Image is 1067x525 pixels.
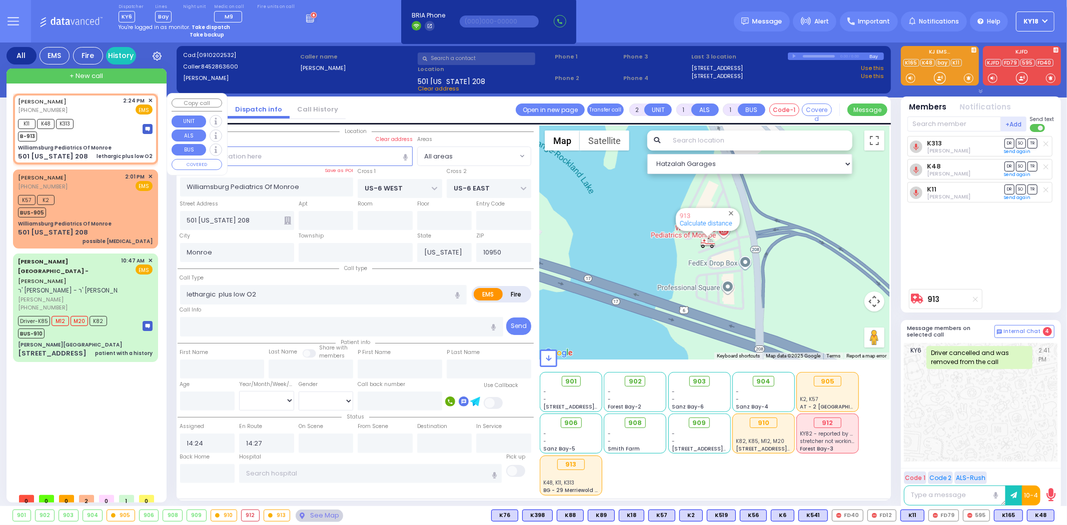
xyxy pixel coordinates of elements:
[836,513,841,518] img: red-radio-icon.svg
[148,256,153,265] span: ✕
[447,348,480,356] label: P Last Name
[70,71,103,81] span: + New call
[769,103,799,116] button: Code-1
[18,220,112,227] div: Williamsburg Pediatrics Of Monroe
[336,338,375,346] span: Patient info
[994,325,1054,338] button: Internal Chat 4
[608,445,640,452] span: Smith Farm
[692,52,788,61] label: Last 3 location
[1004,184,1014,194] span: DR
[985,59,1001,66] a: KJFD
[126,173,145,180] span: 2:01 PM
[172,144,206,156] button: BUS
[376,135,413,143] label: Clear address
[644,103,672,116] button: UNIT
[666,130,852,150] input: Search location
[672,388,675,395] span: -
[1036,59,1053,66] a: FD40
[239,453,261,461] label: Hospital
[740,509,767,521] div: BLS
[284,216,291,224] span: Other building occupants
[861,64,884,72] a: Use this
[927,170,970,177] span: Shia Lieberman
[928,471,953,484] button: Code 2
[183,62,297,71] label: Caller:
[190,31,224,38] strong: Take backup
[814,417,841,428] div: 912
[474,288,503,300] label: EMS
[18,303,68,311] span: [PHONE_NUMBER]
[90,316,107,326] span: K82
[187,510,206,521] div: 909
[19,495,34,502] span: 0
[491,509,518,521] div: K76
[290,104,346,114] a: Call History
[143,321,153,331] img: message-box.svg
[951,59,962,66] a: K11
[97,152,153,160] div: lethargic plus low O2
[736,395,739,403] span: -
[59,510,78,521] div: 903
[557,509,584,521] div: BLS
[122,257,145,264] span: 10:47 AM
[1002,59,1019,66] a: FD79
[544,430,547,437] span: -
[180,348,209,356] label: First Name
[358,422,388,430] label: From Scene
[1016,184,1026,194] span: SO
[933,513,938,518] img: red-radio-icon.svg
[242,510,259,521] div: 912
[506,317,531,335] button: Send
[180,422,205,430] label: Assigned
[18,131,37,141] span: B-913
[910,346,926,369] span: KY6
[555,52,620,61] span: Phone 1
[300,64,414,72] label: [PERSON_NAME]
[987,17,1000,26] span: Help
[325,167,353,174] label: Save as POI
[800,430,862,437] span: KY82 - reported by KY83
[358,200,373,208] label: Room
[418,147,517,165] span: All areas
[672,445,766,452] span: [STREET_ADDRESS][PERSON_NAME]
[960,101,1011,113] button: Notifications
[342,413,369,420] span: Status
[1030,115,1054,123] span: Send text
[172,159,222,170] button: COVERED
[59,495,74,502] span: 0
[544,479,575,486] span: K48, K11, K313
[476,232,484,240] label: ZIP
[447,167,467,175] label: Cross 2
[37,119,55,129] span: K48
[700,236,715,249] div: 913
[7,47,37,64] div: All
[52,316,69,326] span: M12
[197,51,236,59] span: [0910202532]
[869,52,884,60] div: Bay
[648,509,675,521] div: BLS
[340,127,372,135] span: Location
[771,509,794,521] div: BLS
[608,388,611,395] span: -
[180,146,413,165] input: Search location here
[39,495,54,502] span: 0
[907,116,1001,131] input: Search member
[903,59,919,66] a: K165
[994,509,1023,521] div: BLS
[580,130,629,150] button: Show satellite imagery
[692,64,743,72] a: [STREET_ADDRESS]
[424,151,453,161] span: All areas
[1027,138,1037,148] span: TR
[257,4,295,10] label: Fire units on call
[148,172,153,181] span: ✕
[180,306,202,314] label: Call Info
[18,97,67,105] a: [PERSON_NAME]
[119,23,190,31] span: You're logged in as monitor.
[679,509,703,521] div: K2
[1043,327,1052,336] span: 4
[1004,328,1041,335] span: Internal Chat
[587,103,624,116] button: Transfer call
[460,15,539,27] input: (000)000-00000
[1016,161,1026,171] span: SO
[143,124,153,134] img: message-box.svg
